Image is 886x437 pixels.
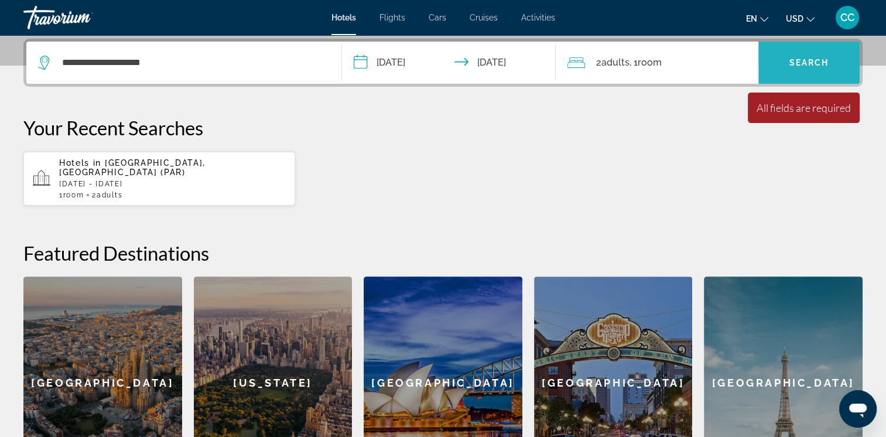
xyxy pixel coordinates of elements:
div: All fields are required [757,101,851,114]
span: CC [840,12,854,23]
span: Adults [97,191,122,199]
button: User Menu [832,5,863,30]
a: Hotels [331,13,356,22]
a: Cars [429,13,446,22]
span: 2 [596,54,629,71]
span: [GEOGRAPHIC_DATA], [GEOGRAPHIC_DATA] (PAR) [59,158,206,177]
button: Change currency [786,10,815,27]
span: Search [789,58,829,67]
a: Cruises [470,13,498,22]
button: Travelers: 2 adults, 0 children [556,42,758,84]
h2: Featured Destinations [23,241,863,265]
iframe: Button to launch messaging window [839,390,877,428]
a: Activities [521,13,555,22]
span: Room [637,57,661,68]
span: Room [63,191,84,199]
button: Change language [746,10,768,27]
span: USD [786,14,803,23]
p: Your Recent Searches [23,116,863,139]
span: , 1 [629,54,661,71]
a: Flights [379,13,405,22]
span: 1 [59,191,84,199]
p: [DATE] - [DATE] [59,180,286,188]
button: Search [758,42,860,84]
button: Hotels in [GEOGRAPHIC_DATA], [GEOGRAPHIC_DATA] (PAR)[DATE] - [DATE]1Room2Adults [23,151,295,206]
span: Hotels in [59,158,101,168]
div: Search widget [26,42,860,84]
a: Travorium [23,2,141,33]
span: 2 [92,191,122,199]
span: Adults [601,57,629,68]
span: en [746,14,757,23]
button: Check-in date: Sep 19, 2025 Check-out date: Sep 23, 2025 [342,42,556,84]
